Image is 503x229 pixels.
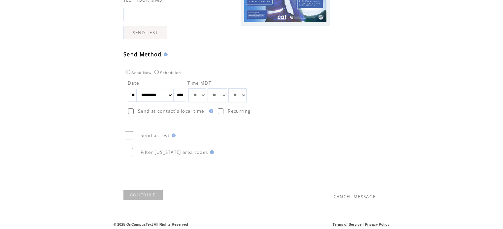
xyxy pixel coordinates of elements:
img: help.gif [208,150,214,154]
span: Send Method [123,51,162,58]
a: Terms of Service [333,222,362,226]
img: help.gif [170,133,176,137]
a: SEND TEST [123,26,167,39]
span: © 2025 OnCampusText All Rights Reserved [114,222,188,226]
a: Privacy Policy [365,222,389,226]
span: Filter [US_STATE] area codes [141,149,208,155]
input: Send Now [126,70,130,74]
span: Send at contact`s local time [138,108,204,114]
a: CANCEL MESSAGE [334,194,376,200]
a: SCHEDULE [123,190,163,200]
img: help.gif [207,109,213,113]
input: Scheduled [154,70,159,74]
label: Send Now [124,71,151,75]
span: Date [128,80,139,86]
span: Time MDT [187,80,211,86]
span: Recurring [228,108,251,114]
span: Send as test [141,132,170,138]
span: | [363,222,364,226]
label: Scheduled [153,71,181,75]
img: help.gif [162,52,168,56]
